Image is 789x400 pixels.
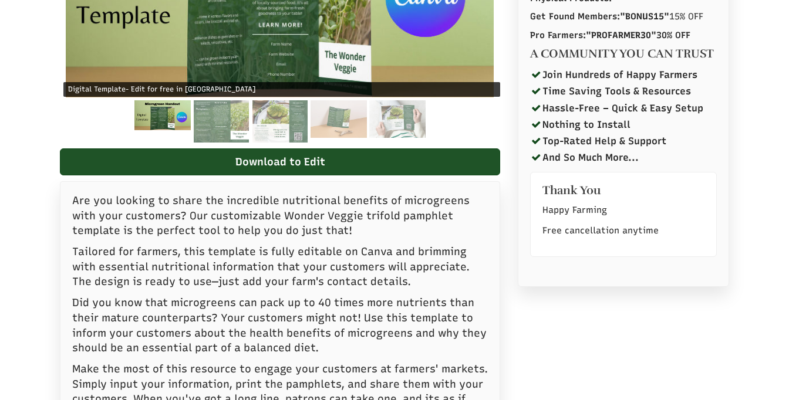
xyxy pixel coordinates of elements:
[530,83,717,99] li: Time Saving Tools & Resources
[530,133,717,149] li: Top-Rated Help & Support
[134,100,191,130] img: 751d5064965fb2f3da8648dceeca4c9c
[72,194,470,237] span: Are you looking to share the incredible nutritional benefits of microgreens with your customers? ...
[542,223,704,239] p: Free cancellation anytime
[369,100,426,138] img: 0205a3bbf180ccb6550bb934db480134
[311,100,367,138] img: 95986249113e3bb1417667a7eff71f75
[63,82,500,97] div: Digital Template- Edit for free in [GEOGRAPHIC_DATA]
[542,203,704,218] p: Happy Farming
[530,30,690,40] strong: Pro Farmers: 30% OFF
[530,100,717,116] li: Hassle-Free – Quick & Easy Setup
[252,100,307,143] img: ec2d999f6bd79085b8ad3d21adc2c7ea
[72,296,487,354] span: Did you know that microgreens can pack up to 40 times more nutrients than their mature counterpar...
[60,148,500,175] a: Download to Edit
[530,11,669,22] strong: Get Found Members:
[542,184,704,197] h4: Thank You
[530,116,717,133] li: Nothing to Install
[620,11,669,22] span: "BONUS15"
[530,48,717,60] h4: A COMMUNITY YOU CAN TRUST
[530,66,717,83] li: Join Hundreds of Happy Farmers
[530,11,717,23] p: 15% OFF
[194,100,248,143] img: 1c2171a51e892c67e8fdba9cd886fee4
[586,30,656,40] span: "PROFARMER30"
[530,149,717,165] li: And So Much More...
[72,245,470,288] span: Tailored for farmers, this template is fully editable on Canva and brimming with essential nutrit...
